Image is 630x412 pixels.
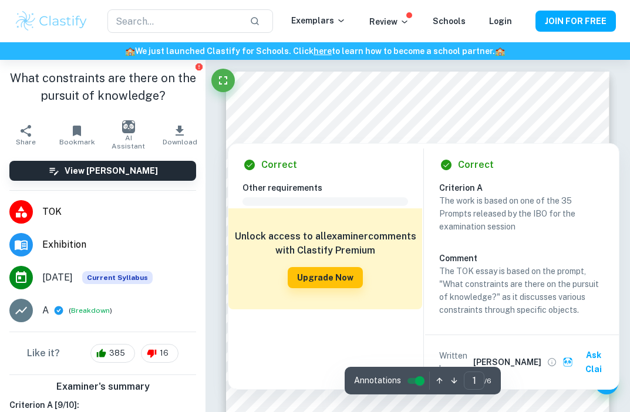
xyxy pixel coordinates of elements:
h6: Like it? [27,346,60,360]
h6: Unlock access to all examiner comments with Clastify Premium [234,229,416,258]
p: A [42,303,49,318]
button: View full profile [544,354,560,370]
a: Login [489,16,512,26]
button: AI Assistant [103,119,154,151]
p: The TOK essay is based on the prompt, "What constraints are there on the pursuit of knowledge?" a... [439,265,605,316]
span: Current Syllabus [82,271,153,284]
span: 🏫 [125,46,135,56]
span: / 6 [484,376,491,386]
p: The work is based on one of the 35 Prompts released by the IBO for the examination session [439,194,605,233]
img: clai.svg [562,357,574,368]
div: 16 [141,344,178,363]
button: Fullscreen [211,69,235,92]
span: ( ) [69,305,112,316]
p: Exemplars [291,14,346,27]
button: Report issue [194,62,203,71]
button: Upgrade Now [288,267,363,288]
input: Search... [107,9,240,33]
span: 16 [153,347,175,359]
span: [DATE] [42,271,73,285]
h6: Examiner's summary [5,380,201,394]
button: Breakdown [71,305,110,316]
span: AI Assistant [110,134,147,150]
div: 385 [90,344,135,363]
h6: [PERSON_NAME] [473,356,541,369]
h6: Correct [458,158,494,172]
span: Annotations [354,374,401,387]
h6: We just launched Clastify for Schools. Click to learn how to become a school partner. [2,45,628,58]
button: Bookmark [52,119,103,151]
button: JOIN FOR FREE [535,11,616,32]
span: Exhibition [42,238,196,252]
h6: Other requirements [242,181,417,194]
a: Schools [433,16,466,26]
p: Written by [439,349,471,375]
button: Download [154,119,206,151]
span: 385 [103,347,132,359]
span: Share [16,138,36,146]
a: here [314,46,332,56]
button: Ask Clai [560,345,614,380]
h6: View [PERSON_NAME] [65,164,158,177]
h6: Correct [261,158,297,172]
img: AI Assistant [122,120,135,133]
span: TOK [42,205,196,219]
p: Review [369,15,409,28]
div: This exemplar is based on the current syllabus. Feel free to refer to it for inspiration/ideas wh... [82,271,153,284]
img: Clastify logo [14,9,89,33]
span: Bookmark [59,138,95,146]
h6: Comment [439,252,605,265]
h6: Criterion A [ 9 / 10 ]: [9,399,196,411]
span: 🏫 [495,46,505,56]
span: Download [163,138,197,146]
h1: What constraints are there on the pursuit of knowledge? [9,69,196,104]
h6: Criterion A [439,181,614,194]
button: View [PERSON_NAME] [9,161,196,181]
